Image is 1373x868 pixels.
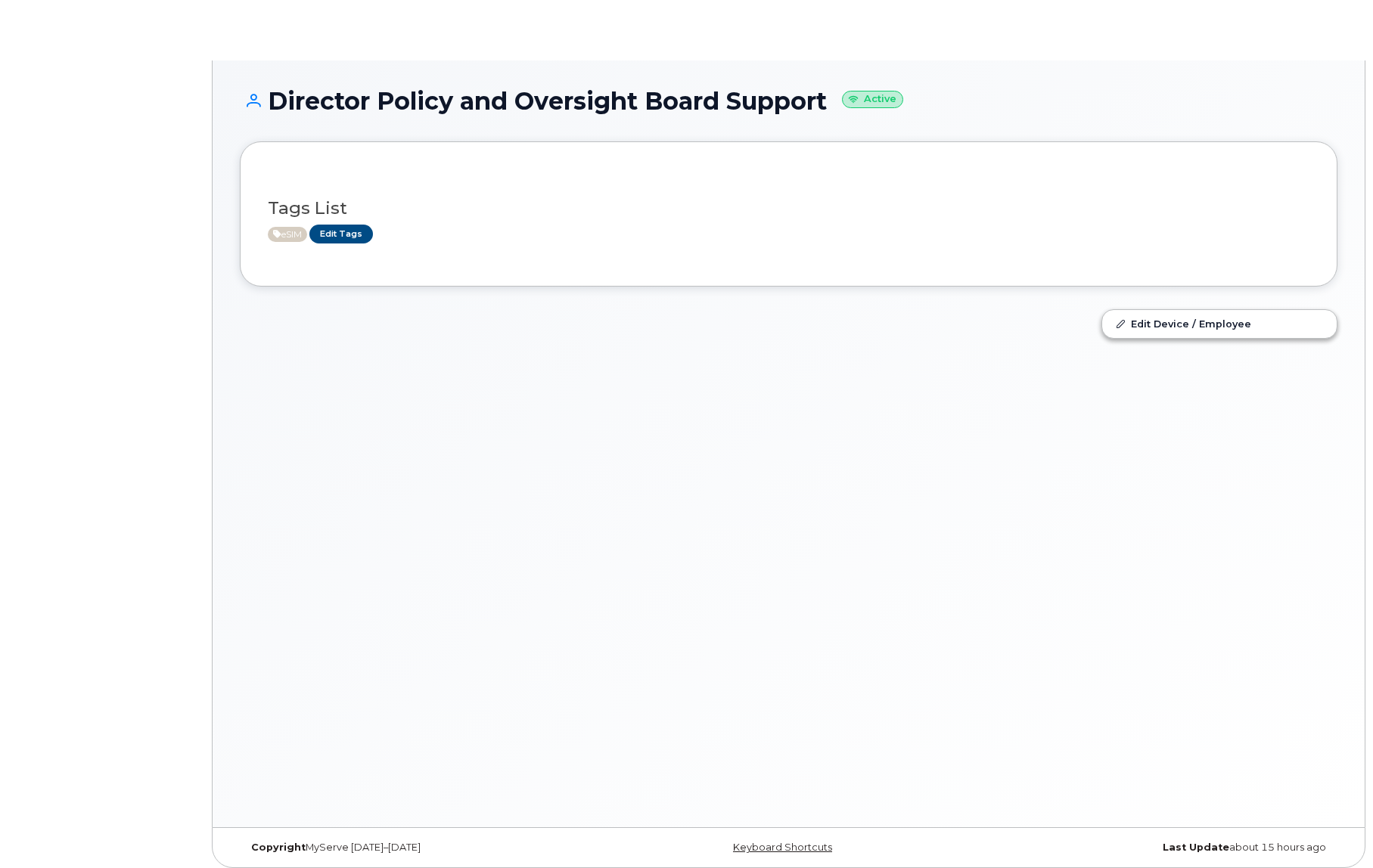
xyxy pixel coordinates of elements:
small: Active [842,91,903,108]
a: Keyboard Shortcuts [733,842,832,853]
h1: Director Policy and Oversight Board Support [240,88,1337,114]
span: Active [268,227,307,242]
div: about 15 hours ago [971,842,1337,854]
a: Edit Device / Employee [1102,310,1337,337]
h3: Tags List [268,199,1309,218]
strong: Copyright [251,842,306,853]
a: Edit Tags [309,225,373,243]
strong: Last Update [1163,842,1229,853]
div: MyServe [DATE]–[DATE] [240,842,606,854]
